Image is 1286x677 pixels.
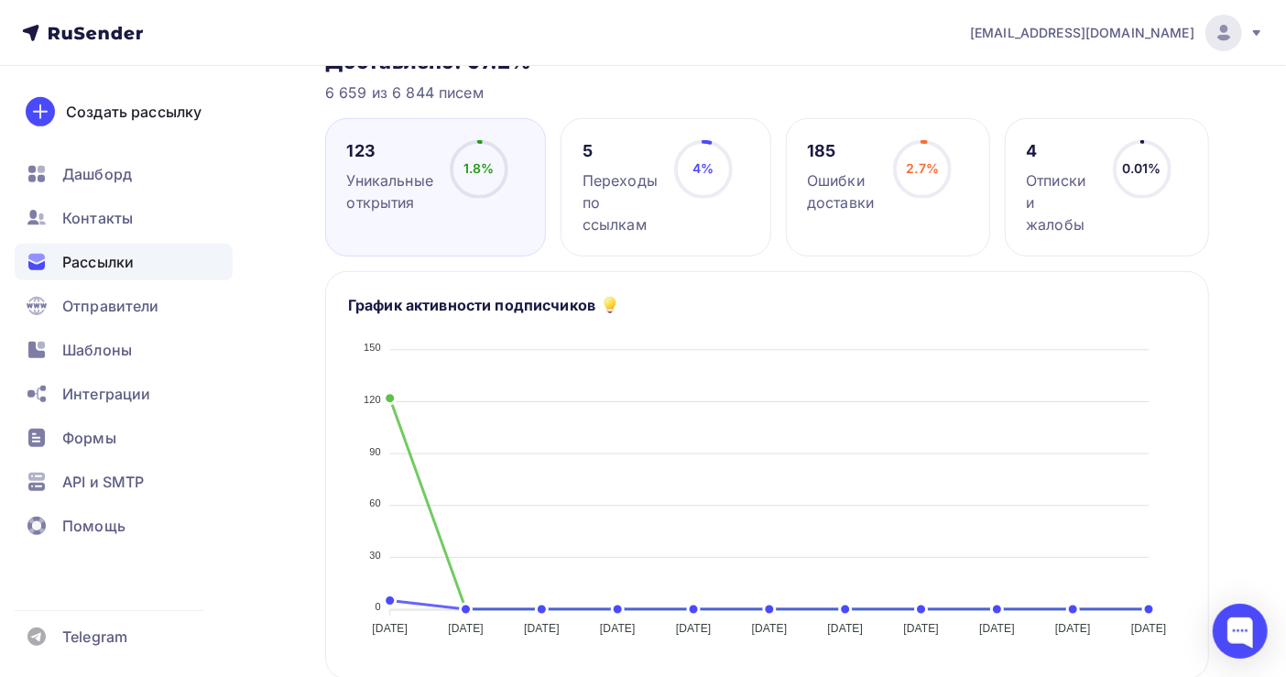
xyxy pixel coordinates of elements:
span: Интеграции [62,383,150,405]
a: Формы [15,420,233,456]
span: Дашборд [62,163,132,185]
div: 123 [347,140,433,162]
span: 1.8% [463,160,495,176]
span: Контакты [62,207,133,229]
span: Шаблоны [62,339,132,361]
div: Создать рассылку [66,101,202,123]
div: Переходы по ссылкам [583,169,658,235]
span: [EMAIL_ADDRESS][DOMAIN_NAME] [970,24,1194,42]
div: Ошибки доставки [807,169,877,213]
span: 4% [692,160,714,176]
div: Уникальные открытия [347,169,433,213]
tspan: [DATE] [600,622,636,635]
span: Telegram [62,626,127,648]
a: Контакты [15,200,233,236]
tspan: [DATE] [979,622,1015,635]
span: 2.7% [906,160,939,176]
div: 5 [583,140,658,162]
tspan: [DATE] [448,622,484,635]
tspan: [DATE] [372,622,408,635]
div: 6 659 из 6 844 писем [325,82,1209,104]
a: Рассылки [15,244,233,280]
tspan: [DATE] [828,622,864,635]
a: [EMAIL_ADDRESS][DOMAIN_NAME] [970,15,1264,51]
tspan: 0 [376,602,381,613]
tspan: [DATE] [524,622,560,635]
span: API и SMTP [62,471,144,493]
div: 4 [1026,140,1095,162]
a: Шаблоны [15,332,233,368]
span: Формы [62,427,116,449]
tspan: 120 [364,394,381,405]
tspan: 150 [364,343,381,354]
a: Дашборд [15,156,233,192]
span: Помощь [62,515,125,537]
span: 0.01% [1122,160,1161,176]
tspan: [DATE] [903,622,939,635]
span: Отправители [62,295,159,317]
span: Рассылки [62,251,134,273]
tspan: 30 [369,550,381,561]
tspan: [DATE] [676,622,712,635]
tspan: 60 [369,497,381,508]
tspan: [DATE] [752,622,788,635]
a: Отправители [15,288,233,324]
tspan: [DATE] [1131,622,1167,635]
div: 185 [807,140,877,162]
div: Отписки и жалобы [1026,169,1095,235]
h5: График активности подписчиков [348,294,595,316]
tspan: 90 [369,446,381,457]
tspan: [DATE] [1055,622,1091,635]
